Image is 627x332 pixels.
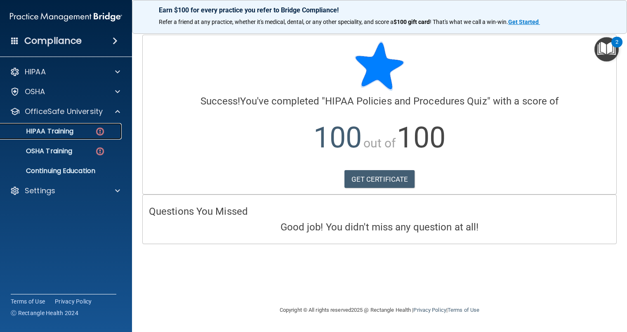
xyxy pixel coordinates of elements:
p: Earn $100 for every practice you refer to Bridge Compliance! [159,6,600,14]
strong: Get Started [508,19,539,25]
h4: You've completed " " with a score of [149,96,610,107]
h4: Good job! You didn't miss any question at all! [149,222,610,232]
span: Success! [200,95,240,107]
p: HIPAA [25,67,46,77]
a: HIPAA [10,67,120,77]
button: Open Resource Center, 2 new notifications [594,37,619,62]
p: OfficeSafe University [25,107,103,116]
span: 100 [313,121,362,154]
a: Terms of Use [11,297,45,306]
p: HIPAA Training [5,127,73,135]
a: Get Started [508,19,540,25]
span: Refer a friend at any practice, whether it's medical, dental, or any other speciality, and score a [159,19,394,25]
p: Continuing Education [5,167,118,175]
h4: Compliance [24,35,82,47]
img: PMB logo [10,9,122,25]
span: 100 [397,121,445,154]
a: GET CERTIFICATE [344,170,415,188]
a: OfficeSafe University [10,107,120,116]
span: HIPAA Policies and Procedures Quiz [325,95,487,107]
a: Terms of Use [448,307,479,313]
div: Copyright © All rights reserved 2025 @ Rectangle Health | | [229,297,530,323]
a: Privacy Policy [413,307,446,313]
p: Settings [25,186,55,196]
h4: Questions You Missed [149,206,610,217]
span: ! That's what we call a win-win. [430,19,508,25]
a: Settings [10,186,120,196]
img: danger-circle.6113f641.png [95,126,105,137]
div: 2 [615,42,618,53]
span: Ⓒ Rectangle Health 2024 [11,309,78,317]
img: blue-star-rounded.9d042014.png [355,41,404,91]
a: OSHA [10,87,120,97]
img: danger-circle.6113f641.png [95,146,105,157]
span: out of [363,136,396,150]
strong: $100 gift card [394,19,430,25]
a: Privacy Policy [55,297,92,306]
p: OSHA [25,87,45,97]
p: OSHA Training [5,147,72,155]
